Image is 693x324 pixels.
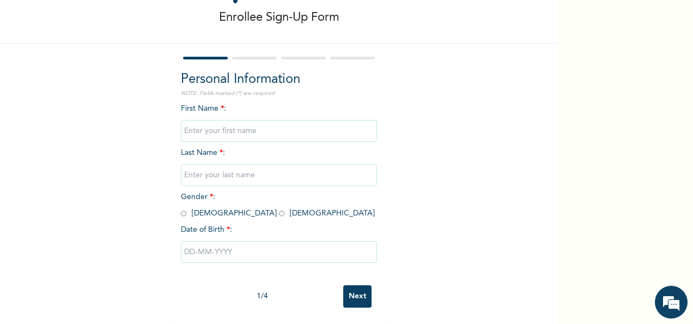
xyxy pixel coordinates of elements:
[57,61,183,75] div: Chat with us now
[181,105,377,135] span: First Name :
[20,55,44,82] img: d_794563401_company_1708531726252_794563401
[181,241,377,263] input: DD-MM-YYYY
[63,104,150,214] span: We're online!
[181,224,232,236] span: Date of Birth :
[181,193,375,217] span: Gender : [DEMOGRAPHIC_DATA] [DEMOGRAPHIC_DATA]
[181,70,377,89] h2: Personal Information
[181,164,377,186] input: Enter your last name
[5,287,107,295] span: Conversation
[181,291,343,302] div: 1 / 4
[179,5,205,32] div: Minimize live chat window
[5,230,208,268] textarea: Type your message and hit 'Enter'
[181,149,377,179] span: Last Name :
[219,9,339,27] p: Enrollee Sign-Up Form
[107,268,208,302] div: FAQs
[343,285,372,308] input: Next
[181,120,377,142] input: Enter your first name
[181,89,377,98] p: NOTE: Fields marked (*) are required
